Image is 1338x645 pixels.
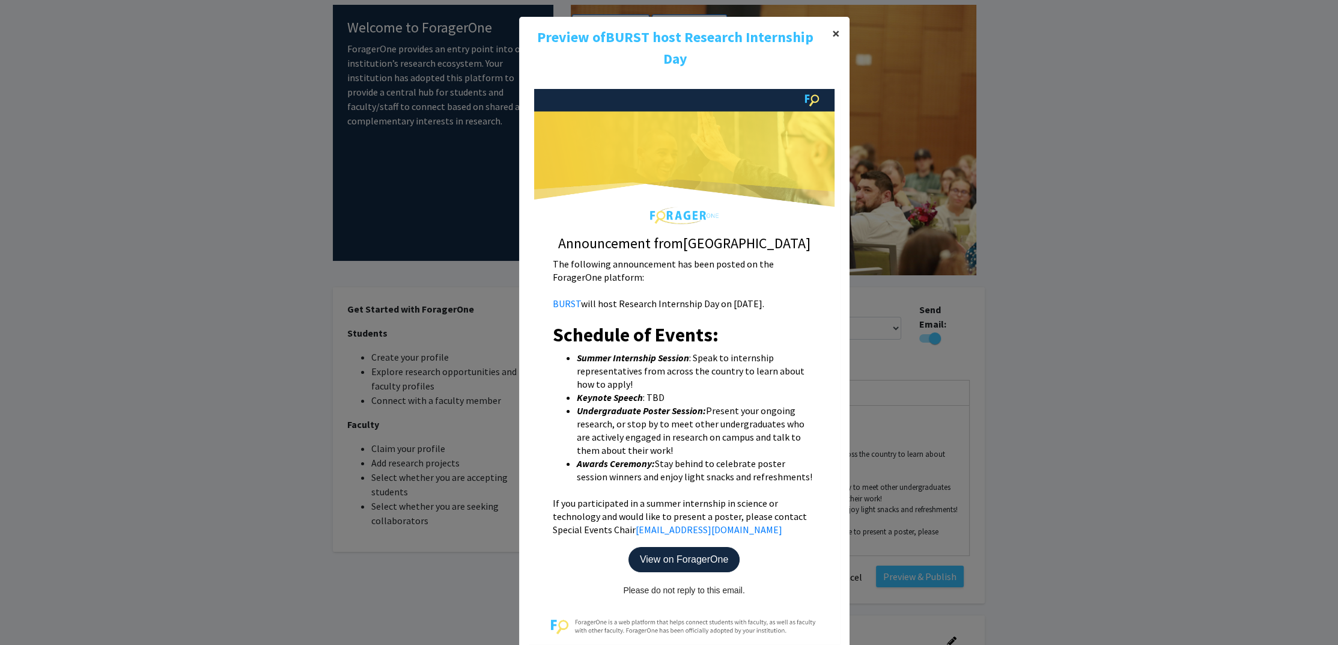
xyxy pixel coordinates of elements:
span: BURST host Research Internship Day [606,28,813,68]
iframe: Chat [9,591,51,636]
strong: Schedule of Events: [553,323,719,347]
a: BURST [553,298,581,310]
p: will host Research Internship Day on [DATE]. [553,297,816,310]
a: [EMAIL_ADDRESS][DOMAIN_NAME] [636,524,782,536]
button: Close [823,17,850,50]
em: Summer Internship Session [577,352,689,364]
em: Undergraduate Poster Session: [577,405,706,417]
p: View on ForagerOne [628,547,740,572]
li: Stay behind to celebrate poster session winners and enjoy light snacks and refreshments! [577,457,816,483]
li: : TBD [577,391,816,404]
p: If you participated in a summer internship in science or technology and would like to present a p... [553,497,816,536]
em: Awards Ceremony: [577,457,655,469]
span: × [832,24,840,43]
span: Please do not reply to this email. [623,585,744,595]
h4: Announcement from [553,235,816,252]
li: Present your ongoing research, or stop by to meet other undergraduates who are actively engaged i... [577,404,816,457]
li: : Speak to internship representatives from across the country to learn about how to apply! [577,351,816,391]
h4: Preview of [529,26,823,70]
em: Keynote Speech [577,391,643,403]
div: The following announcement has been posted on the ForagerOne platform: [553,257,816,284]
span: [GEOGRAPHIC_DATA] [683,234,810,252]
